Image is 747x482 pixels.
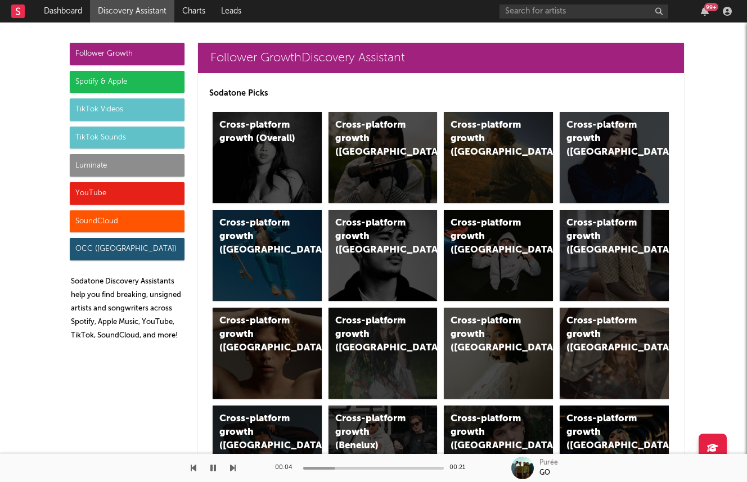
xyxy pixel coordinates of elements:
[560,308,669,399] a: Cross-platform growth ([GEOGRAPHIC_DATA])
[219,314,296,355] div: Cross-platform growth ([GEOGRAPHIC_DATA])
[213,112,322,203] a: Cross-platform growth (Overall)
[566,217,643,257] div: Cross-platform growth ([GEOGRAPHIC_DATA])
[566,412,643,453] div: Cross-platform growth ([GEOGRAPHIC_DATA])
[444,308,553,399] a: Cross-platform growth ([GEOGRAPHIC_DATA])
[219,412,296,453] div: Cross-platform growth ([GEOGRAPHIC_DATA])
[198,43,684,73] a: Follower GrowthDiscovery Assistant
[70,238,184,260] div: OCC ([GEOGRAPHIC_DATA])
[451,217,527,257] div: Cross-platform growth ([GEOGRAPHIC_DATA]/GSA)
[328,308,438,399] a: Cross-platform growth ([GEOGRAPHIC_DATA])
[70,98,184,121] div: TikTok Videos
[70,43,184,65] div: Follower Growth
[566,119,643,159] div: Cross-platform growth ([GEOGRAPHIC_DATA])
[499,4,668,19] input: Search for artists
[328,112,438,203] a: Cross-platform growth ([GEOGRAPHIC_DATA])
[209,87,673,100] p: Sodatone Picks
[219,119,296,146] div: Cross-platform growth (Overall)
[71,275,184,343] p: Sodatone Discovery Assistants help you find breaking, unsigned artists and songwriters across Spo...
[451,314,527,355] div: Cross-platform growth ([GEOGRAPHIC_DATA])
[560,210,669,301] a: Cross-platform growth ([GEOGRAPHIC_DATA])
[328,210,438,301] a: Cross-platform growth ([GEOGRAPHIC_DATA])
[70,154,184,177] div: Luminate
[70,127,184,149] div: TikTok Sounds
[335,119,412,159] div: Cross-platform growth ([GEOGRAPHIC_DATA])
[70,182,184,205] div: YouTube
[539,458,558,468] div: Purée
[219,217,296,257] div: Cross-platform growth ([GEOGRAPHIC_DATA])
[704,3,718,11] div: 99 +
[566,314,643,355] div: Cross-platform growth ([GEOGRAPHIC_DATA])
[335,217,412,257] div: Cross-platform growth ([GEOGRAPHIC_DATA])
[444,210,553,301] a: Cross-platform growth ([GEOGRAPHIC_DATA]/GSA)
[444,112,553,203] a: Cross-platform growth ([GEOGRAPHIC_DATA])
[335,314,412,355] div: Cross-platform growth ([GEOGRAPHIC_DATA])
[451,412,527,453] div: Cross-platform growth ([GEOGRAPHIC_DATA])
[451,119,527,159] div: Cross-platform growth ([GEOGRAPHIC_DATA])
[449,461,472,475] div: 00:21
[213,308,322,399] a: Cross-platform growth ([GEOGRAPHIC_DATA])
[539,468,550,478] div: GO
[335,412,412,453] div: Cross-platform growth (Benelux)
[70,71,184,93] div: Spotify & Apple
[70,210,184,233] div: SoundCloud
[701,7,709,16] button: 99+
[560,112,669,203] a: Cross-platform growth ([GEOGRAPHIC_DATA])
[275,461,298,475] div: 00:04
[213,210,322,301] a: Cross-platform growth ([GEOGRAPHIC_DATA])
